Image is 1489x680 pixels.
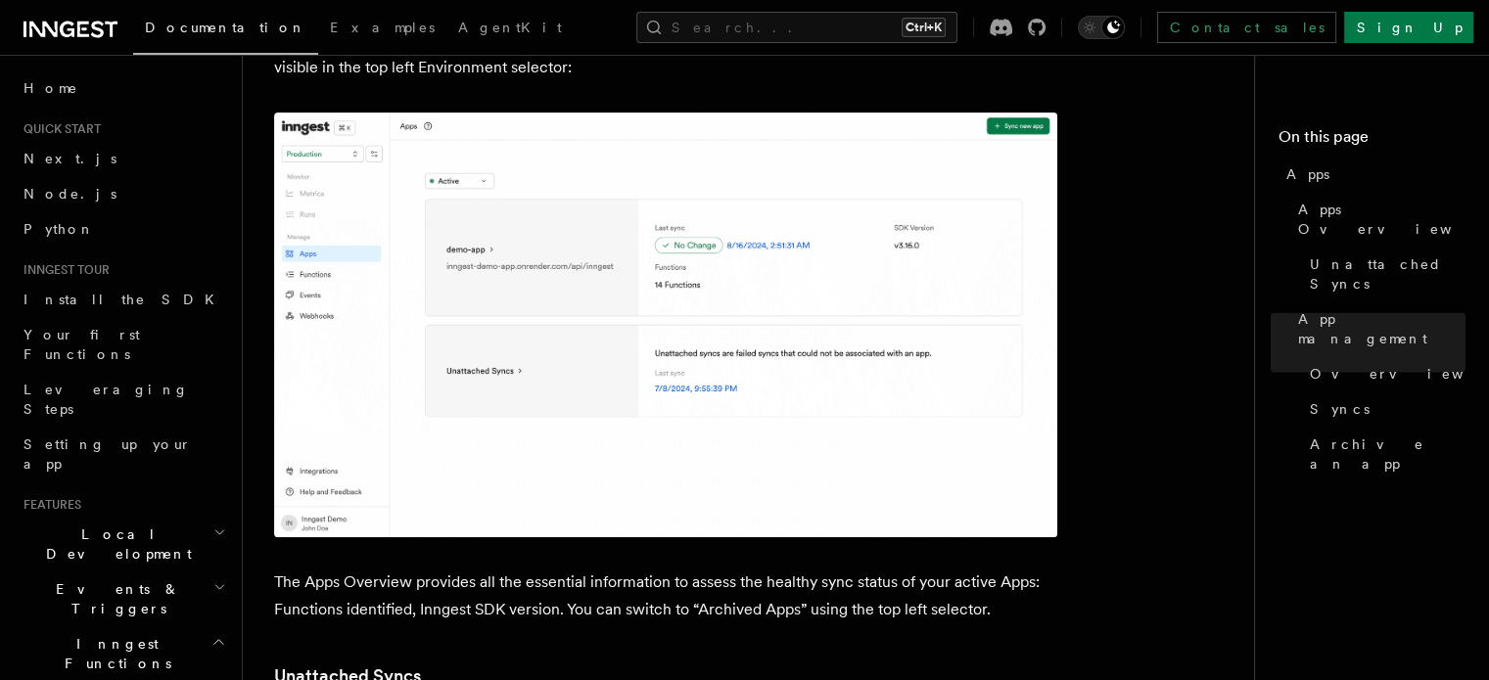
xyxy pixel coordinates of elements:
span: Leveraging Steps [23,382,189,417]
button: Events & Triggers [16,571,230,626]
span: Archive an app [1310,434,1466,474]
a: Next.js [16,141,230,176]
span: AgentKit [458,20,562,35]
span: Quick start [16,121,101,137]
a: Node.js [16,176,230,211]
span: Inngest tour [16,262,110,278]
a: Archive an app [1302,427,1466,481]
span: Documentation [145,20,306,35]
span: Node.js [23,186,116,202]
a: Unattached Syncs [1302,247,1466,301]
a: Leveraging Steps [16,372,230,427]
span: Python [23,221,95,237]
a: Sign Up [1344,12,1473,43]
a: Python [16,211,230,247]
span: Apps [1286,164,1329,184]
span: Unattached Syncs [1310,254,1466,294]
a: Overview [1302,356,1466,391]
span: Local Development [16,524,213,564]
span: Features [16,497,81,513]
span: App management [1298,309,1466,348]
span: Examples [330,20,435,35]
span: Next.js [23,151,116,166]
a: Home [16,70,230,106]
button: Local Development [16,517,230,571]
span: Setting up your app [23,436,192,472]
p: The Apps Overview provides all the essential information to assess the healthy sync status of you... [274,568,1057,623]
a: Setting up your app [16,427,230,481]
a: Examples [318,6,446,53]
a: Syncs [1302,391,1466,427]
span: Syncs [1310,399,1370,419]
span: Events & Triggers [16,579,213,618]
img: The home page of the Inngest Platform is an Apps listing. Each App item display the App status al... [274,113,1057,537]
a: Documentation [133,6,318,55]
a: Install the SDK [16,282,230,317]
kbd: Ctrl+K [902,18,946,37]
button: Search...Ctrl+K [636,12,957,43]
button: Toggle dark mode [1078,16,1125,39]
h4: On this page [1279,125,1466,157]
span: Your first Functions [23,327,140,362]
span: Inngest Functions [16,634,211,673]
span: Home [23,78,78,98]
a: App management [1290,301,1466,356]
a: Apps [1279,157,1466,192]
span: Install the SDK [23,292,226,307]
a: Apps Overview [1290,192,1466,247]
a: Your first Functions [16,317,230,372]
a: AgentKit [446,6,574,53]
a: Contact sales [1157,12,1336,43]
